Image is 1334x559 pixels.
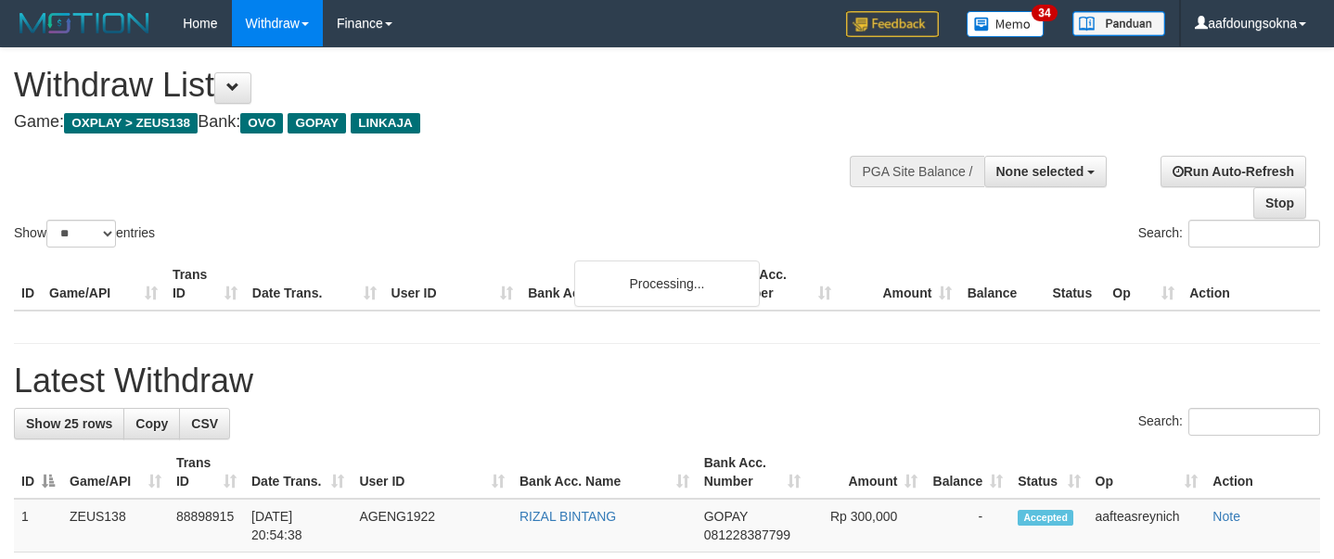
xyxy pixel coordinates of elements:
span: 34 [1032,5,1057,21]
input: Search: [1188,220,1320,248]
td: ZEUS138 [62,499,169,553]
img: MOTION_logo.png [14,9,155,37]
span: Accepted [1018,510,1073,526]
span: GOPAY [288,113,346,133]
th: Bank Acc. Name [520,258,716,311]
a: Run Auto-Refresh [1161,156,1306,187]
img: panduan.png [1072,11,1165,36]
span: LINKAJA [351,113,420,133]
span: Copy 081228387799 to clipboard [704,527,790,542]
th: Action [1182,258,1320,311]
span: None selected [996,164,1084,179]
th: ID: activate to sort column descending [14,446,62,499]
th: User ID [384,258,521,311]
td: [DATE] 20:54:38 [244,499,352,553]
th: Status: activate to sort column ascending [1010,446,1087,499]
td: aafteasreynich [1088,499,1206,553]
th: Date Trans. [245,258,384,311]
th: Op [1105,258,1182,311]
span: CSV [191,416,218,431]
label: Show entries [14,220,155,248]
button: None selected [984,156,1108,187]
a: CSV [179,408,230,439]
td: AGENG1922 [352,499,512,553]
a: Note [1212,509,1240,524]
th: ID [14,258,42,311]
a: RIZAL BINTANG [519,509,616,524]
th: Bank Acc. Number: activate to sort column ascending [697,446,809,499]
td: 1 [14,499,62,553]
th: Amount: activate to sort column ascending [808,446,925,499]
td: 88898915 [169,499,244,553]
a: Stop [1253,187,1306,219]
th: Date Trans.: activate to sort column ascending [244,446,352,499]
th: Bank Acc. Number [717,258,839,311]
th: Amount [839,258,960,311]
span: OXPLAY > ZEUS138 [64,113,198,133]
select: Showentries [46,220,116,248]
td: Rp 300,000 [808,499,925,553]
h1: Withdraw List [14,67,871,104]
label: Search: [1138,408,1320,436]
div: PGA Site Balance / [850,156,983,187]
th: Trans ID [165,258,245,311]
span: Copy [135,416,168,431]
a: Show 25 rows [14,408,124,439]
span: Show 25 rows [26,416,112,431]
th: Bank Acc. Name: activate to sort column ascending [512,446,697,499]
a: Copy [123,408,180,439]
img: Button%20Memo.svg [967,11,1045,37]
th: Status [1045,258,1105,311]
input: Search: [1188,408,1320,436]
th: Game/API [42,258,165,311]
th: Game/API: activate to sort column ascending [62,446,169,499]
th: Balance: activate to sort column ascending [925,446,1010,499]
th: Balance [959,258,1045,311]
h1: Latest Withdraw [14,362,1320,400]
span: GOPAY [704,509,748,524]
label: Search: [1138,220,1320,248]
th: User ID: activate to sort column ascending [352,446,512,499]
td: - [925,499,1010,553]
div: Processing... [574,260,760,307]
img: Feedback.jpg [846,11,939,37]
th: Trans ID: activate to sort column ascending [169,446,244,499]
span: OVO [240,113,283,133]
h4: Game: Bank: [14,113,871,132]
th: Action [1205,446,1320,499]
th: Op: activate to sort column ascending [1088,446,1206,499]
